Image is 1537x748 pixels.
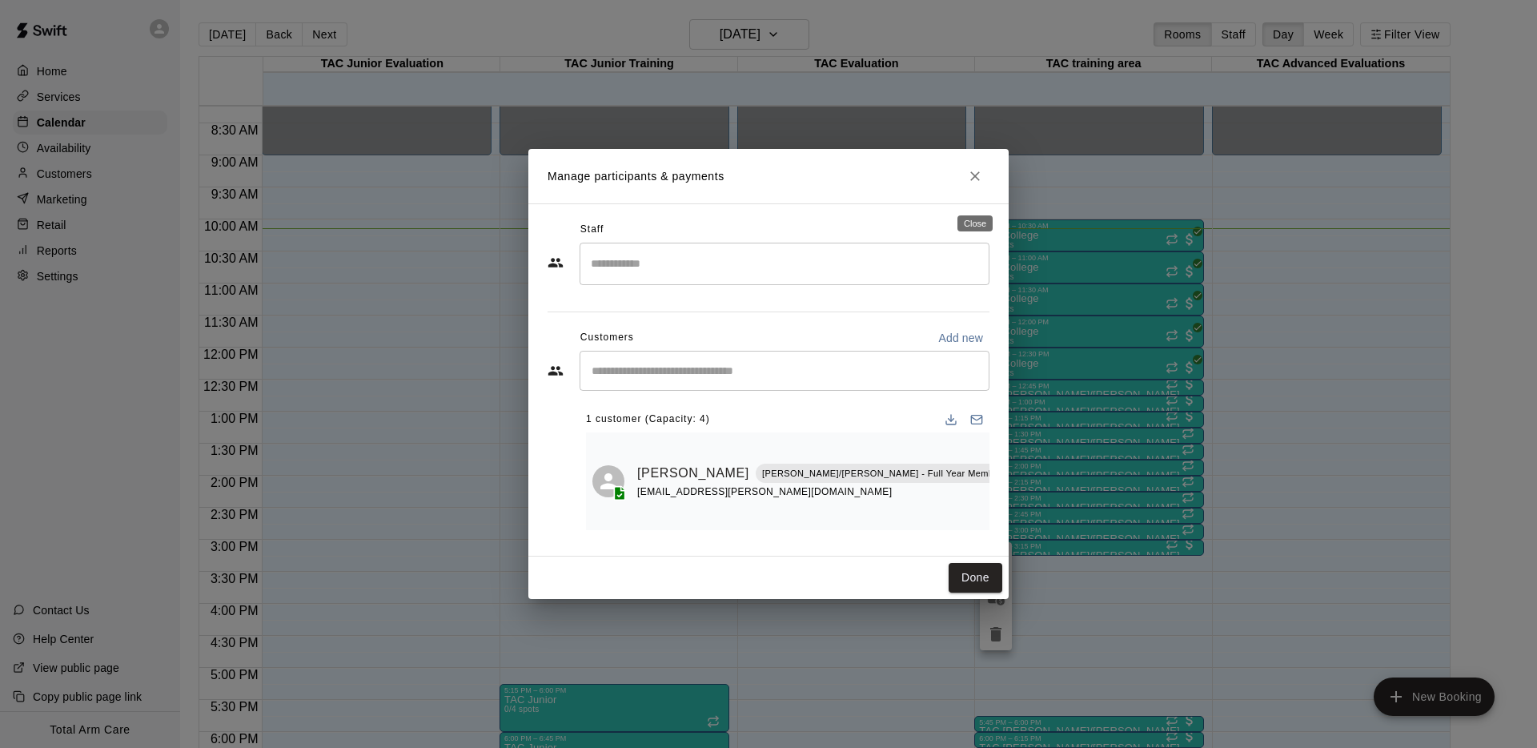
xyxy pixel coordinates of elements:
div: Start typing to search customers... [580,351,989,391]
button: Close [961,162,989,191]
p: Manage participants & payments [548,168,724,185]
div: Close [957,215,993,231]
button: Email participants [964,407,989,432]
span: 1 customer (Capacity: 4) [586,407,710,432]
span: Staff [580,217,604,243]
a: [PERSON_NAME] [637,463,749,484]
button: Add new [932,325,989,351]
svg: Customers [548,363,564,379]
div: Search staff [580,243,989,285]
span: Customers [580,325,634,351]
span: [EMAIL_ADDRESS][PERSON_NAME][DOMAIN_NAME] [637,486,892,497]
button: Download list [938,407,964,432]
svg: Staff [548,255,564,271]
p: Add new [938,330,983,346]
p: [PERSON_NAME]/[PERSON_NAME] - Full Year Member Unlimited [762,467,1045,481]
div: Thurston Cohn [592,465,624,497]
button: Done [949,563,1002,593]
